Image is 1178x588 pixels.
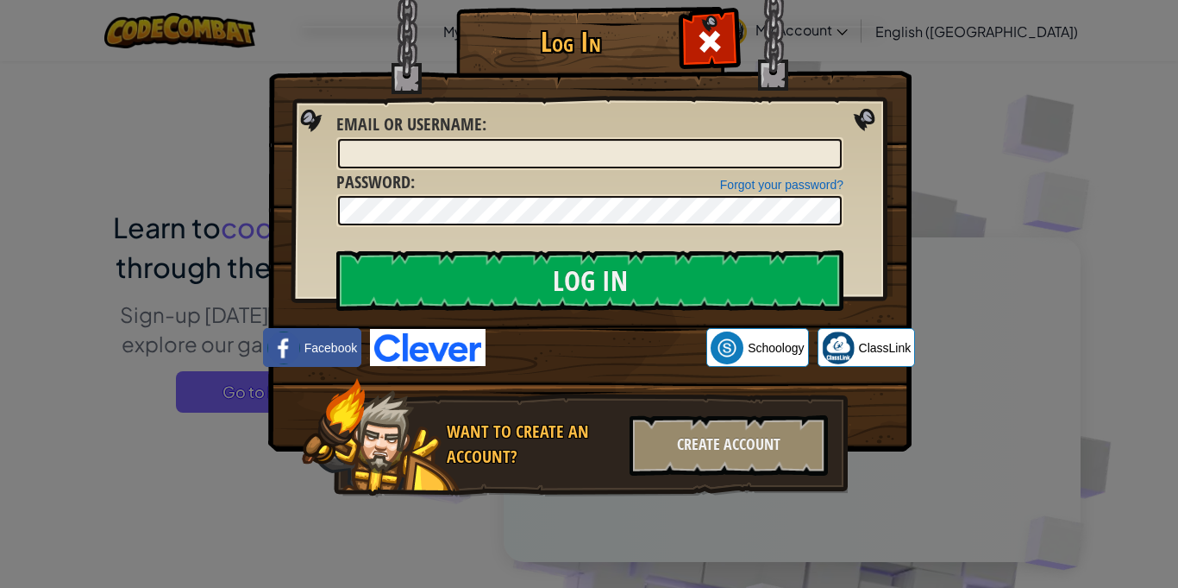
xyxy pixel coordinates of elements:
img: schoology.png [711,332,743,364]
iframe: Sign in with Google Button [486,329,706,367]
span: Facebook [304,339,357,357]
span: Email or Username [336,112,482,136]
span: Password [336,170,410,193]
a: Forgot your password? [720,178,843,192]
div: Create Account [630,415,828,476]
img: facebook_small.png [267,332,300,364]
img: clever-logo-blue.png [370,329,486,366]
span: Schoology [748,339,804,357]
label: : [336,112,486,137]
input: Log In [336,250,843,311]
span: ClassLink [859,339,912,357]
h1: Log In [461,27,680,57]
label: : [336,170,415,195]
img: classlink-logo-small.png [822,332,855,364]
div: Want to create an account? [447,420,619,469]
